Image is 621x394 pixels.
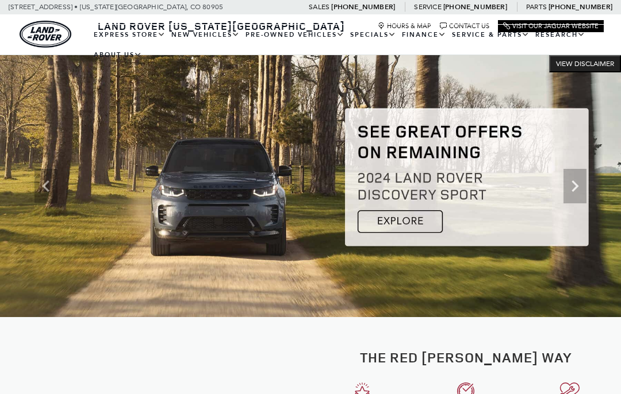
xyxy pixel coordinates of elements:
[378,22,431,30] a: Hours & Map
[503,22,599,30] a: Visit Our Jaguar Website
[91,45,145,65] a: About Us
[98,19,345,33] span: Land Rover [US_STATE][GEOGRAPHIC_DATA]
[91,25,604,65] nav: Main Navigation
[9,3,223,11] a: [STREET_ADDRESS] • [US_STATE][GEOGRAPHIC_DATA], CO 80905
[532,25,588,45] a: Research
[347,25,399,45] a: Specials
[91,19,352,33] a: Land Rover [US_STATE][GEOGRAPHIC_DATA]
[414,3,441,11] span: Service
[319,350,612,365] h2: The Red [PERSON_NAME] Way
[549,2,612,11] a: [PHONE_NUMBER]
[309,3,329,11] span: Sales
[526,3,547,11] span: Parts
[20,21,71,48] a: land-rover
[331,2,395,11] a: [PHONE_NUMBER]
[399,25,449,45] a: Finance
[449,25,532,45] a: Service & Parts
[243,25,347,45] a: Pre-Owned Vehicles
[440,22,489,30] a: Contact Us
[443,2,507,11] a: [PHONE_NUMBER]
[168,25,243,45] a: New Vehicles
[91,25,168,45] a: EXPRESS STORE
[20,21,71,48] img: Land Rover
